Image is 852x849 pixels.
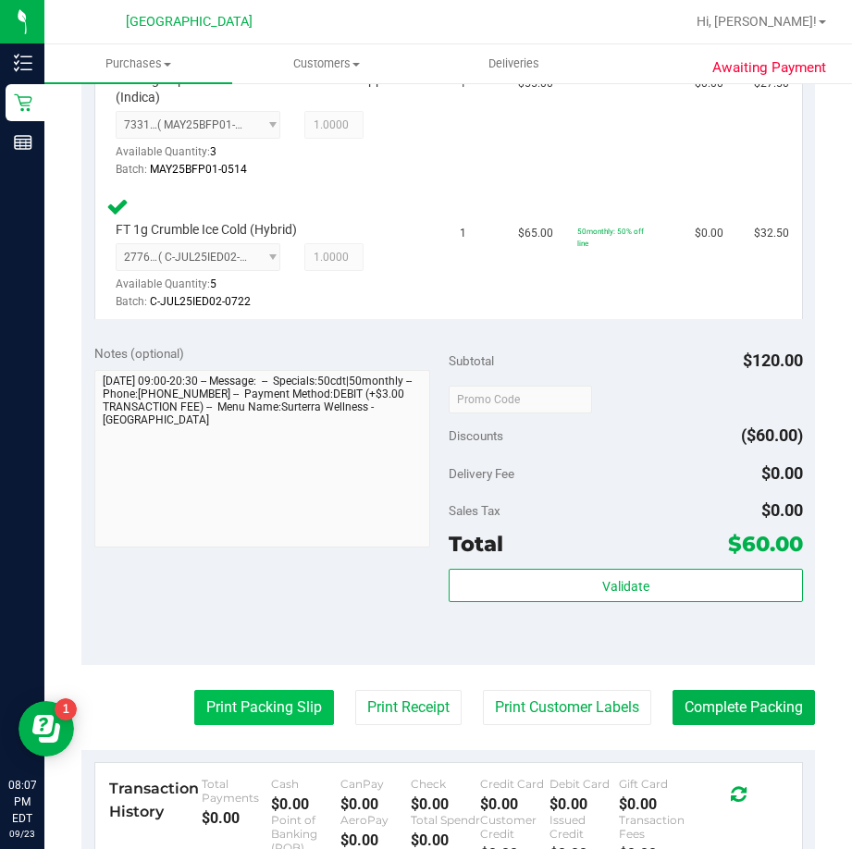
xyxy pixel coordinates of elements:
button: Print Receipt [355,690,462,725]
span: 1 [460,225,466,242]
span: $65.00 [518,225,553,242]
a: Deliveries [420,44,608,83]
span: ($60.00) [741,425,803,445]
span: Notes (optional) [94,346,184,361]
span: $120.00 [743,351,803,370]
span: MAY25BFP01-0514 [150,163,247,176]
span: Sales Tax [449,503,500,518]
div: Total Payments [202,777,271,805]
div: Gift Card [619,777,688,791]
div: Credit Card [480,777,549,791]
a: Purchases [44,44,232,83]
button: Complete Packing [673,690,815,725]
div: $0.00 [480,795,549,813]
span: Delivery Fee [449,466,514,481]
span: $32.50 [754,225,789,242]
p: 09/23 [8,827,36,841]
span: Purchases [44,55,232,72]
div: $0.00 [340,831,410,849]
div: AeroPay [340,813,410,827]
span: [GEOGRAPHIC_DATA] [126,14,253,30]
span: C-JUL25IED02-0722 [150,295,251,308]
span: 50monthly: 50% off line [577,227,644,248]
span: $0.00 [695,225,723,242]
div: $0.00 [619,795,688,813]
div: CanPay [340,777,410,791]
div: Customer Credit [480,813,549,841]
button: Print Packing Slip [194,690,334,725]
div: Check [411,777,480,791]
button: Validate [449,569,803,602]
span: $0.00 [761,463,803,483]
button: Print Customer Labels [483,690,651,725]
div: $0.00 [411,795,480,813]
span: Discounts [449,419,503,452]
inline-svg: Reports [14,133,32,152]
span: Customers [233,55,419,72]
iframe: Resource center [19,701,74,757]
span: $60.00 [728,531,803,557]
div: $0.00 [271,795,340,813]
span: Awaiting Payment [712,57,826,79]
div: $0.00 [549,795,619,813]
span: FT 0.5g Vape Cart CDT Distillate Banana Frappe (Indica) [116,71,414,106]
span: 5 [210,277,216,290]
span: $0.00 [761,500,803,520]
div: Available Quantity: [116,271,290,307]
input: Promo Code [449,386,592,413]
p: 08:07 PM EDT [8,777,36,827]
span: Batch: [116,163,147,176]
span: FT 1g Crumble Ice Cold (Hybrid) [116,221,297,239]
div: Issued Credit [549,813,619,841]
a: Customers [232,44,420,83]
span: Validate [602,579,649,594]
div: Cash [271,777,340,791]
iframe: Resource center unread badge [55,698,77,720]
span: Hi, [PERSON_NAME]! [697,14,817,29]
inline-svg: Retail [14,93,32,112]
div: $0.00 [340,795,410,813]
span: Total [449,531,503,557]
inline-svg: Inventory [14,54,32,72]
div: Total Spendr [411,813,480,827]
span: Deliveries [463,55,564,72]
div: Debit Card [549,777,619,791]
div: Transaction Fees [619,813,688,841]
div: Available Quantity: [116,139,290,175]
div: $0.00 [202,809,271,827]
div: $0.00 [411,831,480,849]
span: Batch: [116,295,147,308]
span: Subtotal [449,353,494,368]
span: 3 [210,145,216,158]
